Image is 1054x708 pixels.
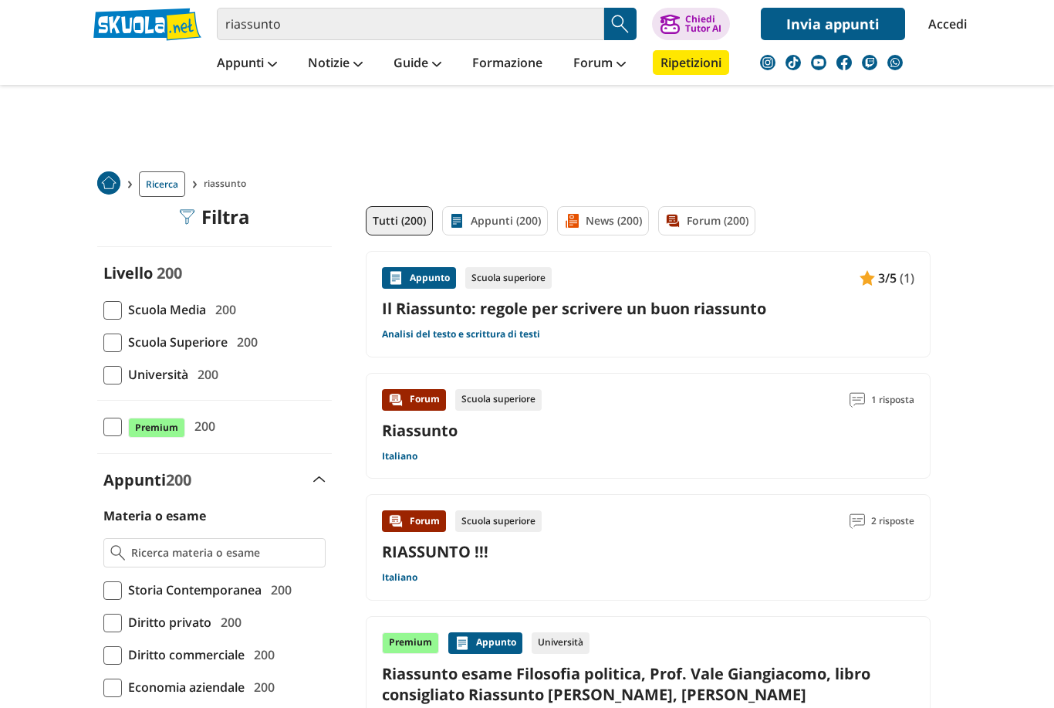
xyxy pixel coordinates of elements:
[761,8,905,40] a: Invia appunti
[122,645,245,665] span: Diritto commerciale
[465,267,552,289] div: Scuola superiore
[204,171,252,197] span: riassunto
[442,206,548,235] a: Appunti (200)
[122,300,206,320] span: Scuola Media
[382,663,914,705] a: Riassunto esame Filosofia politica, Prof. Vale Giangiacomo, libro consigliato Riassunto [PERSON_N...
[382,420,458,441] a: Riassunto
[811,55,826,70] img: youtube
[468,50,546,78] a: Formazione
[313,476,326,483] img: Apri e chiudi sezione
[836,55,852,70] img: facebook
[248,677,275,697] span: 200
[103,469,191,490] label: Appunti
[231,332,258,352] span: 200
[862,55,877,70] img: twitch
[215,612,242,632] span: 200
[665,213,681,229] img: Forum filtro contenuto
[390,50,445,78] a: Guide
[850,392,865,408] img: Commenti lettura
[887,55,903,70] img: WhatsApp
[131,545,319,561] input: Ricerca materia o esame
[653,50,729,75] a: Ripetizioni
[564,213,579,229] img: News filtro contenuto
[213,50,281,78] a: Appunti
[871,510,914,532] span: 2 risposte
[455,510,542,532] div: Scuola superiore
[388,392,404,408] img: Forum contenuto
[122,612,211,632] span: Diritto privato
[388,513,404,529] img: Forum contenuto
[850,513,865,529] img: Commenti lettura
[785,55,801,70] img: tiktok
[382,510,446,532] div: Forum
[382,450,417,462] a: Italiano
[248,645,275,665] span: 200
[110,545,125,561] img: Ricerca materia o esame
[97,171,120,197] a: Home
[382,632,439,654] div: Premium
[122,364,188,384] span: Università
[103,263,153,283] label: Livello
[388,270,404,286] img: Appunti contenuto
[188,416,215,436] span: 200
[455,389,542,411] div: Scuola superiore
[265,580,292,600] span: 200
[166,469,191,490] span: 200
[928,8,961,40] a: Accedi
[128,418,185,438] span: Premium
[382,389,446,411] div: Forum
[122,332,228,352] span: Scuola Superiore
[191,364,218,384] span: 200
[448,632,522,654] div: Appunto
[382,328,540,340] a: Analisi del testo e scrittura di testi
[860,270,875,286] img: Appunti contenuto
[609,12,632,36] img: Cerca appunti, riassunti o versioni
[382,571,417,584] a: Italiano
[871,389,914,411] span: 1 risposta
[760,55,775,70] img: instagram
[180,209,195,225] img: Filtra filtri mobile
[685,15,721,33] div: Chiedi Tutor AI
[366,206,433,235] a: Tutti (200)
[449,213,465,229] img: Appunti filtro contenuto
[97,171,120,195] img: Home
[658,206,755,235] a: Forum (200)
[532,632,589,654] div: Università
[122,580,262,600] span: Storia Contemporanea
[382,267,456,289] div: Appunto
[304,50,367,78] a: Notizie
[139,171,185,197] a: Ricerca
[157,263,182,283] span: 200
[454,635,470,651] img: Appunti contenuto
[103,507,206,524] label: Materia o esame
[209,300,236,320] span: 200
[217,8,604,40] input: Cerca appunti, riassunti o versioni
[382,298,914,319] a: Il Riassunto: regole per scrivere un buon riassunto
[557,206,649,235] a: News (200)
[382,541,488,562] a: RIASSUNTO !!!
[122,677,245,697] span: Economia aziendale
[604,8,637,40] button: Search Button
[180,206,250,228] div: Filtra
[569,50,630,78] a: Forum
[878,268,897,288] span: 3/5
[652,8,730,40] button: ChiediTutor AI
[900,268,914,288] span: (1)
